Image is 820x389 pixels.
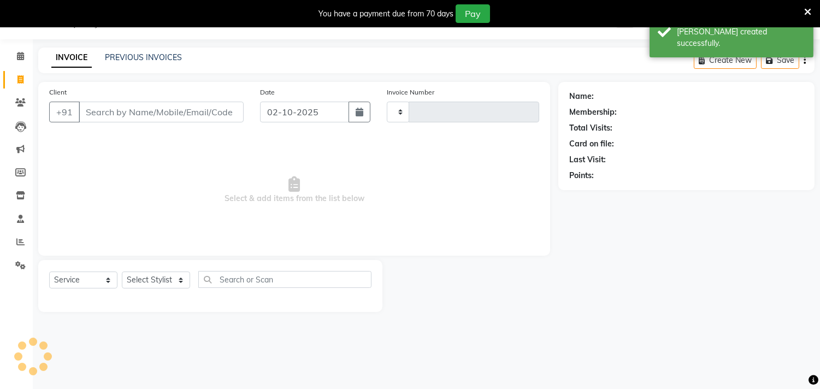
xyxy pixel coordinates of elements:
[569,154,606,166] div: Last Visit:
[49,135,539,245] span: Select & add items from the list below
[694,52,757,69] button: Create New
[387,87,434,97] label: Invoice Number
[49,87,67,97] label: Client
[569,122,612,134] div: Total Visits:
[318,8,453,20] div: You have a payment due from 70 days
[761,52,799,69] button: Save
[198,271,371,288] input: Search or Scan
[79,102,244,122] input: Search by Name/Mobile/Email/Code
[677,26,805,49] div: Bill created successfully.
[456,4,490,23] button: Pay
[260,87,275,97] label: Date
[105,52,182,62] a: PREVIOUS INVOICES
[569,170,594,181] div: Points:
[569,107,617,118] div: Membership:
[51,48,92,68] a: INVOICE
[569,91,594,102] div: Name:
[49,102,80,122] button: +91
[569,138,614,150] div: Card on file:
